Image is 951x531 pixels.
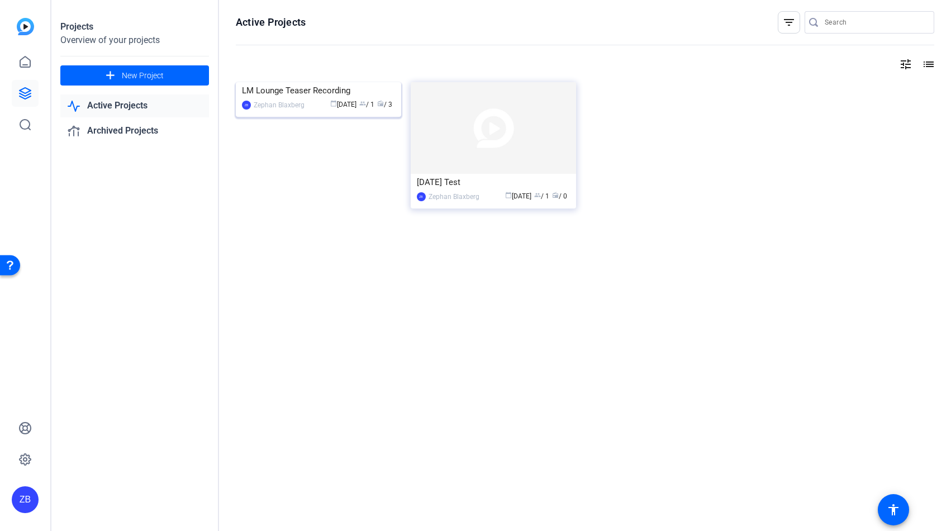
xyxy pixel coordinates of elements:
div: ZB [12,486,39,513]
a: Archived Projects [60,120,209,143]
span: calendar_today [505,192,512,198]
input: Search [825,16,925,29]
span: radio [377,100,384,107]
div: LM Lounge Teaser Recording [242,82,395,99]
span: / 0 [552,192,567,200]
div: Zephan Blaxberg [429,191,479,202]
span: [DATE] [505,192,531,200]
mat-icon: tune [899,58,912,71]
div: Projects [60,20,209,34]
span: / 1 [534,192,549,200]
div: Overview of your projects [60,34,209,47]
span: New Project [122,70,164,82]
span: / 3 [377,101,392,108]
div: Zephan Blaxberg [254,99,305,111]
span: group [359,100,366,107]
button: New Project [60,65,209,86]
span: radio [552,192,559,198]
h1: Active Projects [236,16,306,29]
div: [DATE] Test [417,174,570,191]
span: group [534,192,541,198]
mat-icon: accessibility [887,503,900,516]
div: ZB [417,192,426,201]
mat-icon: filter_list [782,16,796,29]
a: Active Projects [60,94,209,117]
img: blue-gradient.svg [17,18,34,35]
span: / 1 [359,101,374,108]
mat-icon: list [921,58,934,71]
span: calendar_today [330,100,337,107]
mat-icon: add [103,69,117,83]
span: [DATE] [330,101,356,108]
div: ZB [242,101,251,110]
